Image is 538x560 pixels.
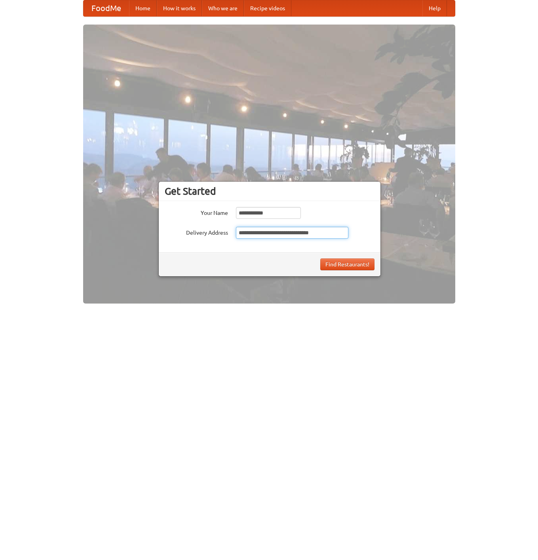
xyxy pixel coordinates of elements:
label: Delivery Address [165,227,228,237]
a: Who we are [202,0,244,16]
a: FoodMe [84,0,129,16]
a: Home [129,0,157,16]
label: Your Name [165,207,228,217]
h3: Get Started [165,185,375,197]
a: Recipe videos [244,0,291,16]
a: How it works [157,0,202,16]
a: Help [422,0,447,16]
button: Find Restaurants! [320,258,375,270]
